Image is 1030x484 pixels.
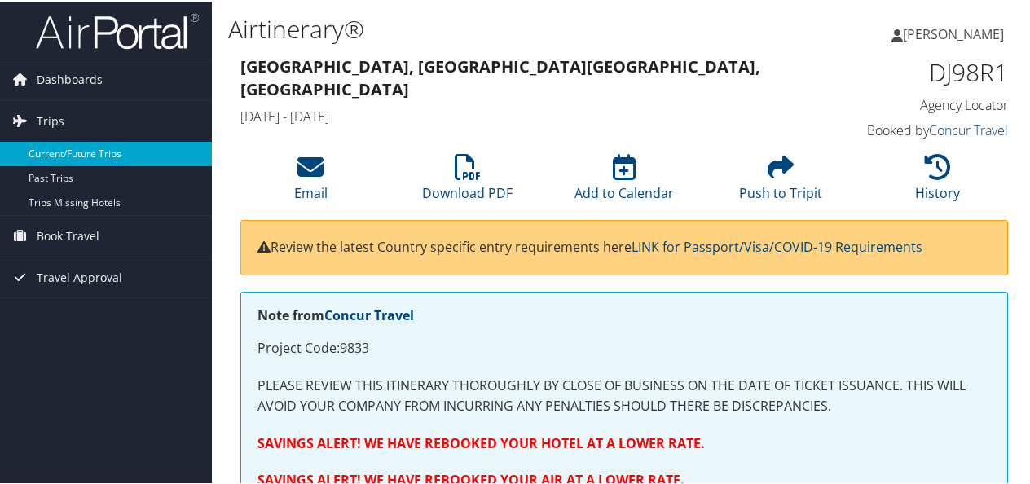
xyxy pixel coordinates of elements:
p: Project Code:9833 [257,337,991,358]
strong: SAVINGS ALERT! WE HAVE REBOOKED YOUR HOTEL AT A LOWER RATE. [257,433,705,451]
h4: Agency Locator [834,95,1008,112]
a: Push to Tripit [739,161,822,200]
p: Review the latest Country specific entry requirements here [257,235,991,257]
a: Download PDF [422,161,513,200]
span: Trips [37,99,64,140]
a: Add to Calendar [574,161,674,200]
span: Book Travel [37,214,99,255]
span: [PERSON_NAME] [903,24,1004,42]
p: PLEASE REVIEW THIS ITINERARY THOROUGHLY BY CLOSE OF BUSINESS ON THE DATE OF TICKET ISSUANCE. THIS... [257,374,991,416]
strong: [GEOGRAPHIC_DATA], [GEOGRAPHIC_DATA] [GEOGRAPHIC_DATA], [GEOGRAPHIC_DATA] [240,54,760,99]
h1: DJ98R1 [834,54,1008,88]
a: LINK for Passport/Visa/COVID-19 Requirements [632,236,922,254]
h4: [DATE] - [DATE] [240,106,810,124]
h1: Airtinerary® [228,11,756,45]
a: [PERSON_NAME] [891,8,1020,57]
strong: Note from [257,305,414,323]
img: airportal-logo.png [36,11,199,49]
a: Concur Travel [324,305,414,323]
a: Email [294,161,328,200]
span: Travel Approval [37,256,122,297]
h4: Booked by [834,120,1008,138]
a: History [915,161,960,200]
a: Concur Travel [929,120,1008,138]
span: Dashboards [37,58,103,99]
